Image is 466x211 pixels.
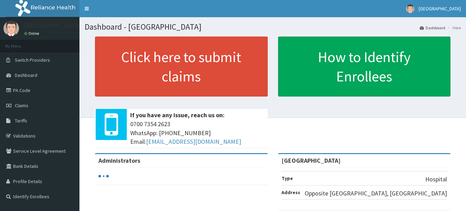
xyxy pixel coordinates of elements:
[305,189,447,198] p: Opposite [GEOGRAPHIC_DATA], [GEOGRAPHIC_DATA]
[278,37,451,97] a: How to Identify Enrollees
[420,25,445,31] a: Dashboard
[15,57,50,63] span: Switch Providers
[95,37,268,97] a: Click here to submit claims
[15,72,37,78] span: Dashboard
[406,4,415,13] img: User Image
[282,189,300,195] b: Address
[85,22,461,31] h1: Dashboard - [GEOGRAPHIC_DATA]
[15,118,27,124] span: Tariffs
[24,31,41,36] a: Online
[130,120,264,146] span: 0700 7354 2623 WhatsApp: [PHONE_NUMBER] Email:
[98,157,140,164] b: Administrators
[3,21,19,36] img: User Image
[419,6,461,12] span: [GEOGRAPHIC_DATA]
[282,157,341,164] strong: [GEOGRAPHIC_DATA]
[98,171,109,181] svg: audio-loading
[425,175,447,184] p: Hospital
[15,102,28,109] span: Claims
[446,25,461,31] li: Here
[24,22,81,29] p: [GEOGRAPHIC_DATA]
[146,138,241,145] a: [EMAIL_ADDRESS][DOMAIN_NAME]
[130,111,225,119] b: If you have any issue, reach us on:
[282,175,293,181] b: Type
